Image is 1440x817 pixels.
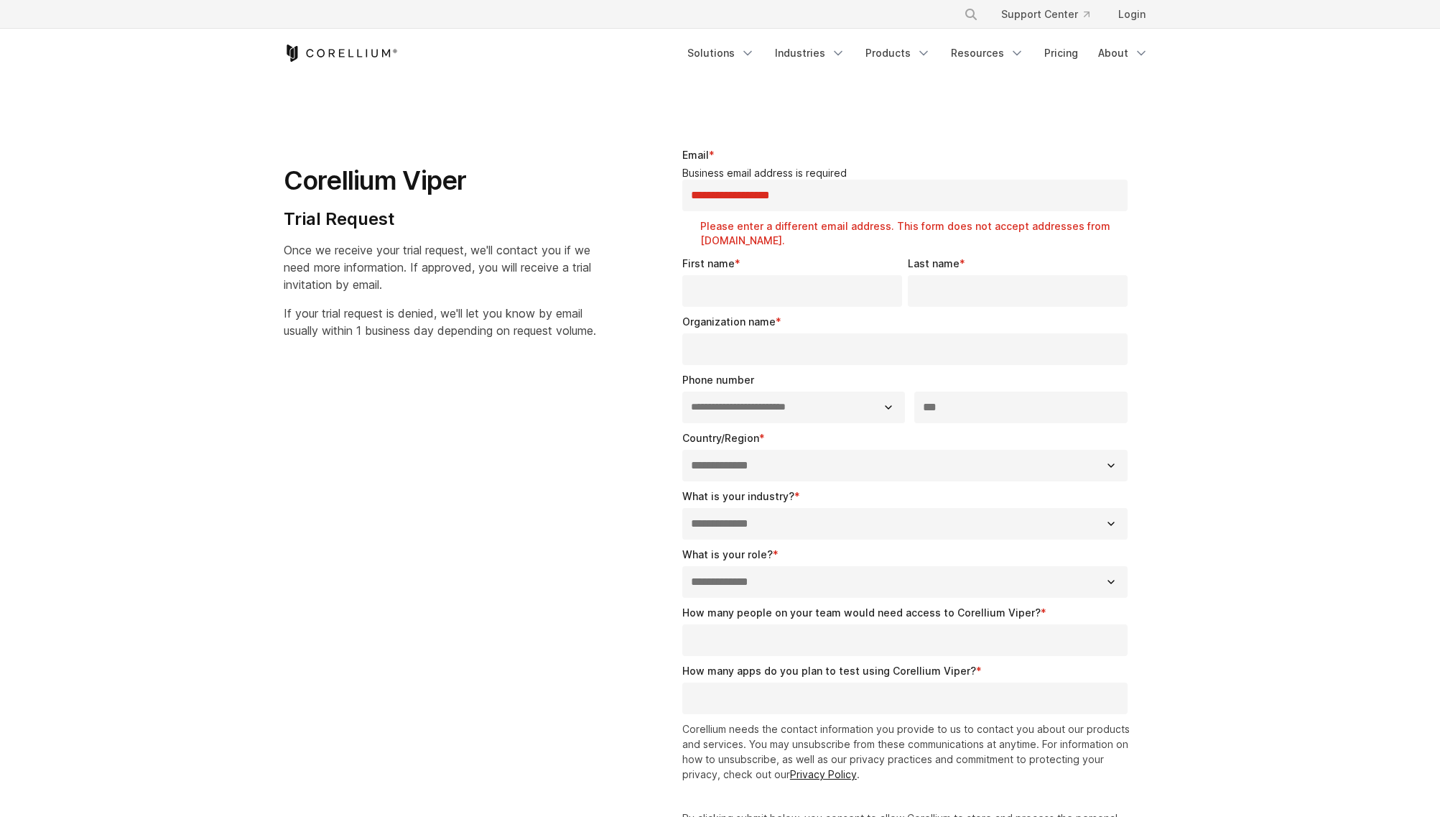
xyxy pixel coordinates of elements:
span: What is your industry? [682,490,794,502]
span: Country/Region [682,432,759,444]
span: First name [682,257,735,269]
p: Corellium needs the contact information you provide to us to contact you about our products and s... [682,721,1134,782]
div: Navigation Menu [947,1,1157,27]
a: Support Center [990,1,1101,27]
label: Please enter a different email address. This form does not accept addresses from [DOMAIN_NAME]. [700,219,1134,248]
button: Search [958,1,984,27]
span: How many people on your team would need access to Corellium Viper? [682,606,1041,619]
span: Organization name [682,315,776,328]
a: Resources [942,40,1033,66]
a: About [1090,40,1157,66]
a: Products [857,40,939,66]
span: How many apps do you plan to test using Corellium Viper? [682,665,976,677]
a: Corellium Home [284,45,398,62]
h1: Corellium Viper [284,165,596,197]
span: Phone number [682,374,754,386]
span: If your trial request is denied, we'll let you know by email usually within 1 business day depend... [284,306,596,338]
span: Last name [908,257,960,269]
h4: Trial Request [284,208,596,230]
a: Industries [766,40,854,66]
a: Login [1107,1,1157,27]
a: Solutions [679,40,763,66]
div: Navigation Menu [679,40,1157,66]
span: Email [682,149,709,161]
legend: Business email address is required [682,167,1134,180]
a: Pricing [1036,40,1087,66]
a: Privacy Policy [790,768,857,780]
span: Once we receive your trial request, we'll contact you if we need more information. If approved, y... [284,243,591,292]
span: What is your role? [682,548,773,560]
